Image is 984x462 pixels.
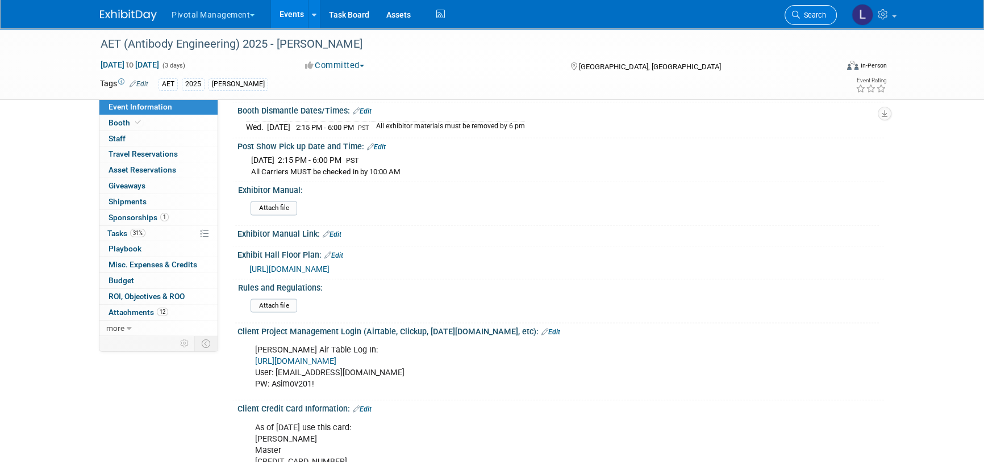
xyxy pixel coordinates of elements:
[267,121,290,133] td: [DATE]
[353,107,372,115] a: Edit
[109,260,197,269] span: Misc. Expenses & Credits
[109,134,126,143] span: Staff
[99,210,218,225] a: Sponsorships1
[578,62,720,71] span: [GEOGRAPHIC_DATA], [GEOGRAPHIC_DATA]
[109,213,169,222] span: Sponsorships
[237,246,884,261] div: Exhibit Hall Floor Plan:
[109,276,134,285] span: Budget
[99,305,218,320] a: Attachments12
[99,321,218,336] a: more
[130,229,145,237] span: 31%
[99,115,218,131] a: Booth
[237,102,884,117] div: Booth Dismantle Dates/Times:
[99,241,218,257] a: Playbook
[246,121,267,133] td: Wed.
[159,78,178,90] div: AET
[367,143,386,151] a: Edit
[237,138,884,153] div: Post Show Pick up Date and Time:
[249,264,330,274] a: [URL][DOMAIN_NAME]
[353,405,372,413] a: Edit
[247,339,759,396] div: [PERSON_NAME] Air Table Log In: User: [EMAIL_ADDRESS][DOMAIN_NAME] PW: Asimov201!
[100,10,157,21] img: ExhibitDay
[124,60,135,69] span: to
[237,323,884,338] div: Client Project Management Login (Airtable, Clickup, [DATE][DOMAIN_NAME], etc):
[369,121,525,133] td: All exhibitor materials must be removed by 6 pm
[99,178,218,194] a: Giveaways
[100,60,160,70] span: [DATE] [DATE]
[135,119,141,125] i: Booth reservation complete
[237,225,884,240] div: Exhibitor Manual Link:
[296,123,354,132] span: 2:15 PM - 6:00 PM
[130,80,148,88] a: Edit
[99,146,218,162] a: Travel Reservations
[323,230,341,238] a: Edit
[106,324,124,333] span: more
[99,131,218,146] a: Staff
[109,197,147,206] span: Shipments
[324,251,343,259] a: Edit
[99,289,218,304] a: ROI, Objectives & ROO
[161,62,185,69] span: (3 days)
[847,61,858,70] img: Format-Inperson.png
[785,5,837,25] a: Search
[109,292,185,301] span: ROI, Objectives & ROO
[209,78,268,90] div: [PERSON_NAME]
[109,181,145,190] span: Giveaways
[255,356,336,366] a: [URL][DOMAIN_NAME]
[109,118,143,127] span: Booth
[800,11,826,19] span: Search
[238,279,879,293] div: Rules and Regulations:
[301,60,369,72] button: Committed
[541,328,560,336] a: Edit
[346,156,359,165] span: PST
[195,336,218,351] td: Toggle Event Tabs
[251,167,875,178] div: All Carriers MUST be checked in by 10:00 AM
[99,257,218,272] a: Misc. Expenses & Credits
[852,4,873,26] img: Leslie Pelton
[175,336,195,351] td: Personalize Event Tab Strip
[99,162,218,178] a: Asset Reservations
[237,400,884,415] div: Client Credit Card Information:
[99,99,218,115] a: Event Information
[99,226,218,241] a: Tasks31%
[860,61,887,70] div: In-Person
[107,229,145,238] span: Tasks
[97,34,820,54] div: AET (Antibody Engineering) 2025 - [PERSON_NAME]
[100,78,148,91] td: Tags
[157,308,168,316] span: 12
[109,149,178,158] span: Travel Reservations
[770,59,887,76] div: Event Format
[109,244,141,253] span: Playbook
[109,308,168,317] span: Attachments
[182,78,205,90] div: 2025
[109,165,176,174] span: Asset Reservations
[856,78,886,83] div: Event Rating
[251,156,341,165] span: [DATE] 2:15 PM - 6:00 PM
[99,273,218,288] a: Budget
[358,124,369,132] span: PST
[99,194,218,209] a: Shipments
[160,213,169,221] span: 1
[238,182,879,196] div: Exhibitor Manual:
[109,102,172,111] span: Event Information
